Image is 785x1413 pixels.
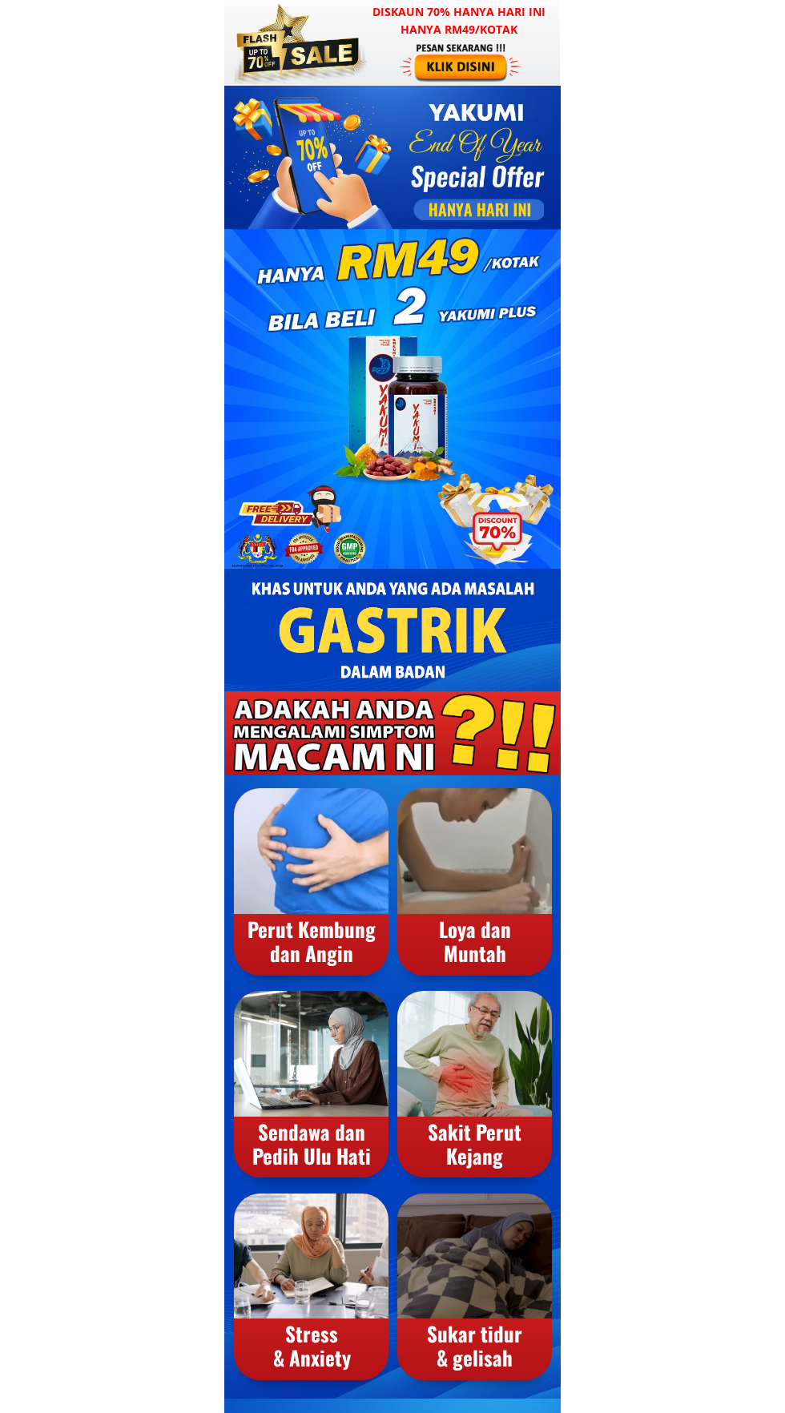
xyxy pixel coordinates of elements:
[234,1322,389,1370] div: Stress & Anxiety
[356,3,561,39] h3: Diskaun 70% hanya hari ini hanya RM49/kotak
[234,1120,389,1168] div: Sendawa dan Pedih Ulu Hati
[397,1120,553,1168] div: Sakit Perut Kejang
[397,917,553,965] div: Loya dan Muntah
[397,1322,553,1370] div: Sukar tidur & gelisah
[234,917,389,965] div: Perut Kembung dan Angin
